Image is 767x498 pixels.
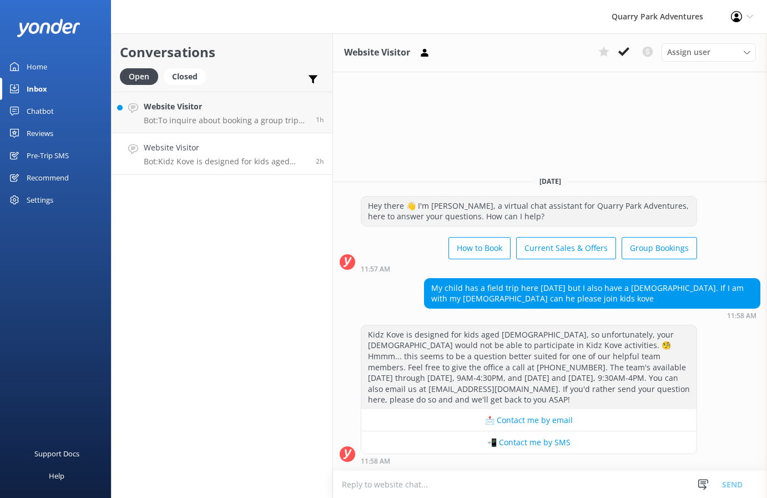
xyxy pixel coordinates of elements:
a: Open [120,70,164,82]
div: Open [120,68,158,85]
button: Group Bookings [622,237,697,259]
div: Support Docs [34,442,79,465]
div: My child has a field trip here [DATE] but I also have a [DEMOGRAPHIC_DATA]. If I am with my [DEMO... [425,279,760,308]
div: Sep 30 2025 11:58am (UTC -07:00) America/Tijuana [424,311,760,319]
div: Home [27,56,47,78]
div: Assign User [662,43,756,61]
h2: Conversations [120,42,324,63]
a: Website VisitorBot:Kidz Kove is designed for kids aged [DEMOGRAPHIC_DATA], so unfortunately, your... [112,133,332,175]
h4: Website Visitor [144,142,307,154]
span: Sep 30 2025 11:58am (UTC -07:00) America/Tijuana [316,157,324,166]
div: Recommend [27,167,69,189]
div: Help [49,465,64,487]
h3: Website Visitor [344,46,410,60]
button: How to Book [448,237,511,259]
div: Sep 30 2025 11:58am (UTC -07:00) America/Tijuana [361,457,697,465]
div: Inbox [27,78,47,100]
span: [DATE] [533,177,568,186]
button: 📲 Contact me by SMS [361,431,697,454]
div: Closed [164,68,206,85]
img: yonder-white-logo.png [17,19,80,37]
h4: Website Visitor [144,100,307,113]
a: Website VisitorBot:To inquire about booking a group trip at [GEOGRAPHIC_DATA] Adventures, please ... [112,92,332,133]
div: Reviews [27,122,53,144]
div: Chatbot [27,100,54,122]
p: Bot: Kidz Kove is designed for kids aged [DEMOGRAPHIC_DATA], so unfortunately, your [DEMOGRAPHIC_... [144,157,307,167]
button: Current Sales & Offers [516,237,616,259]
strong: 11:57 AM [361,266,390,273]
a: Closed [164,70,211,82]
div: Hey there 👋 I'm [PERSON_NAME], a virtual chat assistant for Quarry Park Adventures, here to answe... [361,197,697,226]
strong: 11:58 AM [361,458,390,465]
strong: 11:58 AM [727,313,756,319]
div: Settings [27,189,53,211]
p: Bot: To inquire about booking a group trip at [GEOGRAPHIC_DATA] Adventures, please use the Inquir... [144,115,307,125]
span: Assign user [667,46,710,58]
div: Sep 30 2025 11:57am (UTC -07:00) America/Tijuana [361,265,697,273]
button: 📩 Contact me by email [361,409,697,431]
div: Kidz Kove is designed for kids aged [DEMOGRAPHIC_DATA], so unfortunately, your [DEMOGRAPHIC_DATA]... [361,325,697,409]
span: Sep 30 2025 12:57pm (UTC -07:00) America/Tijuana [316,115,324,124]
div: Pre-Trip SMS [27,144,69,167]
